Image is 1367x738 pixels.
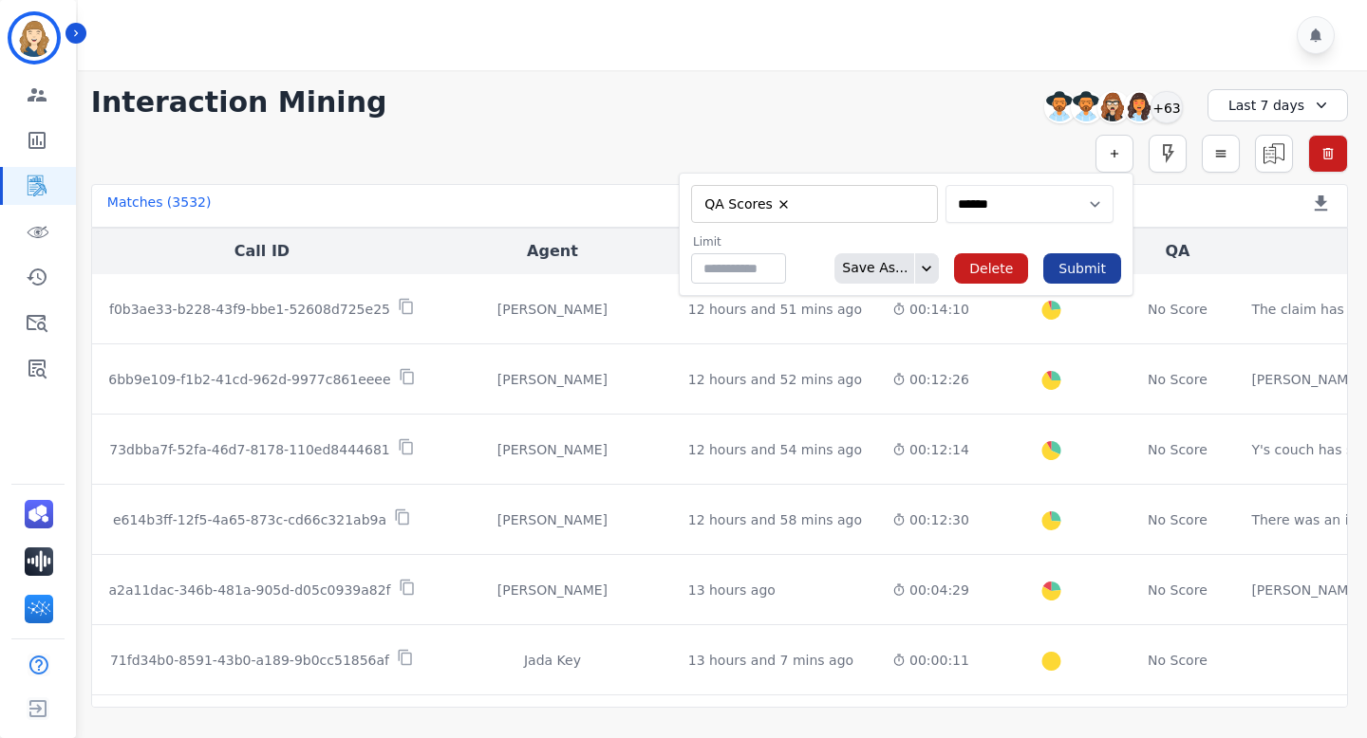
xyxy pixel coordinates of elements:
div: No Score [1148,510,1208,529]
li: QA Scores [699,195,797,213]
h1: Interaction Mining [91,85,387,120]
div: No Score [1148,581,1208,600]
div: Last 7 days [1208,89,1348,121]
button: QA [1165,240,1189,263]
div: 13 hours and 7 mins ago [688,651,853,670]
p: 73dbba7f-52fa-46d7-8178-110ed8444681 [109,440,389,459]
div: No Score [1148,651,1208,670]
button: Submit [1043,253,1121,284]
p: e614b3ff-12f5-4a65-873c-cd66c321ab9a [113,510,386,529]
p: a2a11dac-346b-481a-905d-d05c0939a82f [108,581,390,600]
div: Jada Key [447,651,658,670]
ul: selected options [696,193,926,215]
div: No Score [1148,300,1208,319]
div: [PERSON_NAME] [447,581,658,600]
label: Limit [693,234,786,249]
button: Call ID [234,240,290,263]
p: f0b3ae33-b228-43f9-bbe1-52608d725e25 [109,300,390,319]
p: 6bb9e109-f1b2-41cd-962d-9977c861eeee [108,370,390,389]
div: [PERSON_NAME] [447,510,658,529]
div: [PERSON_NAME] [447,300,658,319]
div: No Score [1148,440,1208,459]
button: Delete [954,253,1028,284]
div: 12 hours and 54 mins ago [688,440,862,459]
div: 12 hours and 51 mins ago [688,300,862,319]
p: 71fd34b0-8591-43b0-a189-9b0cc51856af [110,651,389,670]
div: 00:12:26 [892,370,969,389]
div: 00:14:10 [892,300,969,319]
div: [PERSON_NAME] [447,370,658,389]
div: Save As... [834,253,908,284]
div: [PERSON_NAME] [447,440,658,459]
div: No Score [1148,370,1208,389]
div: 00:12:14 [892,440,969,459]
div: 12 hours and 58 mins ago [688,510,862,529]
button: Remove QA Scores [777,197,791,212]
div: +63 [1151,91,1183,123]
div: 00:00:11 [892,651,969,670]
button: Agent [527,240,578,263]
div: Matches ( 3532 ) [107,193,212,219]
div: 00:12:30 [892,510,969,529]
div: 00:04:29 [892,581,969,600]
div: 13 hours ago [688,581,776,600]
img: Bordered avatar [11,15,57,61]
div: 12 hours and 52 mins ago [688,370,862,389]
